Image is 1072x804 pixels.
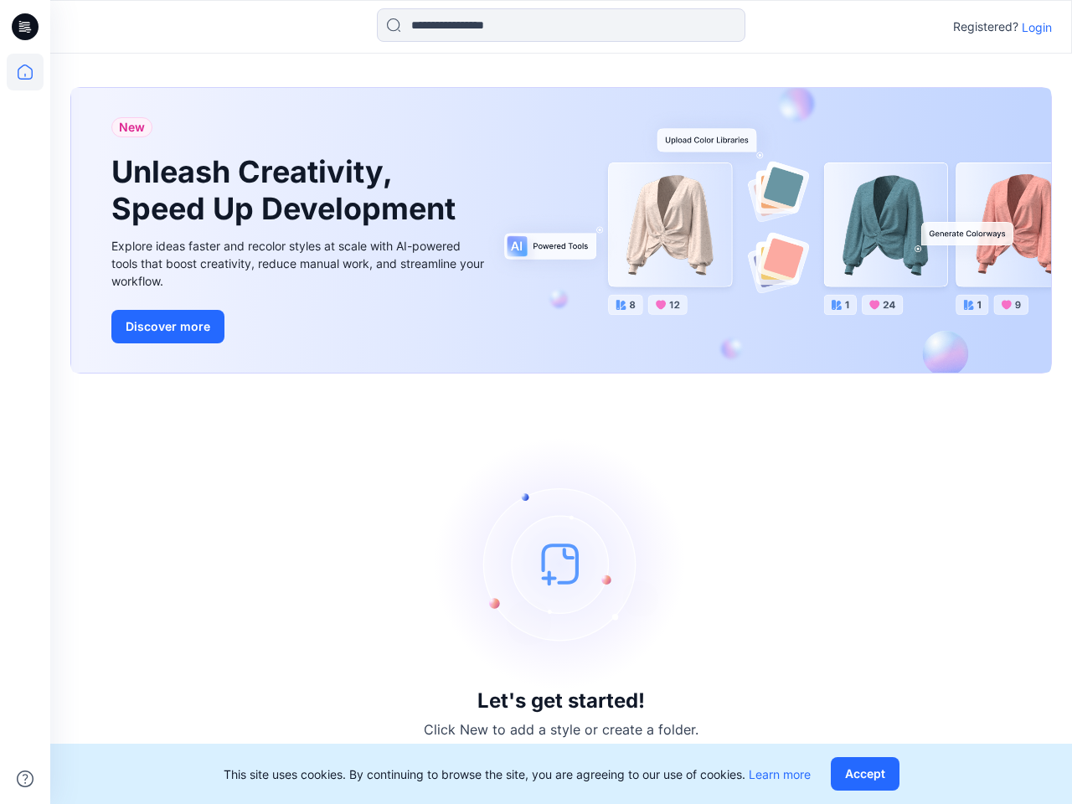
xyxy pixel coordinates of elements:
[749,767,811,781] a: Learn more
[435,438,687,689] img: empty-state-image.svg
[224,765,811,783] p: This site uses cookies. By continuing to browse the site, you are agreeing to our use of cookies.
[1022,18,1052,36] p: Login
[953,17,1018,37] p: Registered?
[111,237,488,290] div: Explore ideas faster and recolor styles at scale with AI-powered tools that boost creativity, red...
[111,154,463,226] h1: Unleash Creativity, Speed Up Development
[119,117,145,137] span: New
[111,310,488,343] a: Discover more
[111,310,224,343] button: Discover more
[477,689,645,713] h3: Let's get started!
[424,719,698,740] p: Click New to add a style or create a folder.
[831,757,899,791] button: Accept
